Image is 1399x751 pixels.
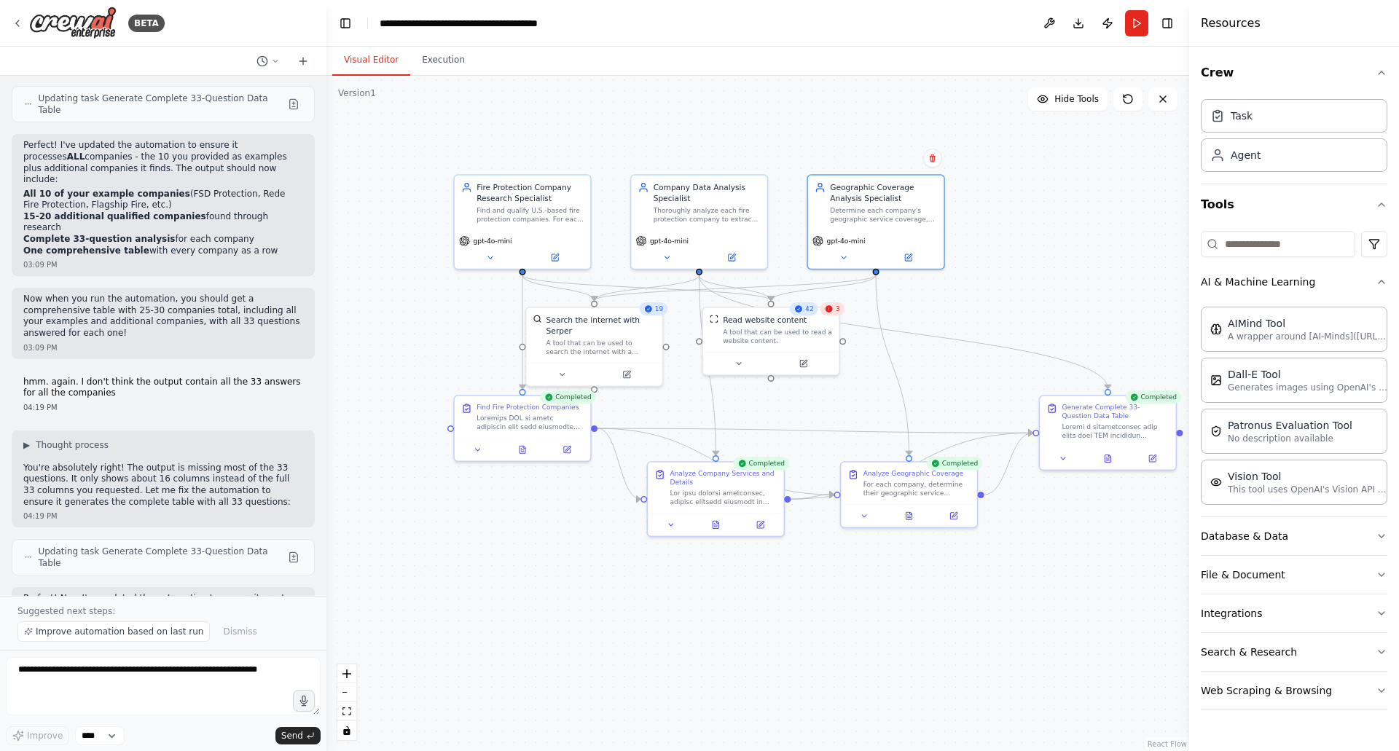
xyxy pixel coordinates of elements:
[23,439,30,451] span: ▶
[984,428,1033,500] g: Edge from d8d6e408-2346-4bce-9ecf-595109c59e43 to aeb89a94-7739-4148-a71b-80a3e1efbbd6
[23,377,303,399] p: hmm. again. I don't think the output contain all the 33 answers for all the companies
[926,457,982,470] div: Completed
[805,304,814,313] span: 42
[1201,556,1387,594] button: File & Document
[694,275,1113,389] g: Edge from 1312ab9e-90f1-4dc1-9758-05766a0c6c2e to aeb89a94-7739-4148-a71b-80a3e1efbbd6
[67,152,85,162] strong: ALL
[38,546,282,569] span: Updating task Generate Complete 33-Question Data Table
[1201,225,1387,722] div: Tools
[23,439,109,451] button: ▶Thought process
[1201,301,1387,516] div: AI & Machine Learning
[595,368,658,381] button: Open in side panel
[654,206,761,224] div: Thoroughly analyze each fire protection company to extract ALL requested data points. Never leave...
[23,259,303,270] div: 03:09 PM
[29,7,117,39] img: Logo
[337,702,356,721] button: fit view
[517,275,528,389] g: Edge from 897fe0a9-7639-4ff6-9f99-1575203f637e to 337c83e0-9683-4c74-bd34-201e588f6d6a
[335,13,356,34] button: Hide left sidebar
[17,621,210,642] button: Improve automation based on last run
[647,461,785,537] div: CompletedAnalyze Company Services and DetailsLor ipsu dolorsi ametconsec, adipisc elitsedd eiusmo...
[27,730,63,742] span: Improve
[293,690,315,712] button: Click to speak your automation idea
[830,182,937,204] div: Geographic Coverage Analysis Specialist
[654,182,761,204] div: Company Data Analysis Specialist
[702,307,839,376] div: 423ScrapeWebsiteToolRead website contentA tool that can be used to read a website content.
[1084,452,1131,465] button: View output
[36,439,109,451] span: Thought process
[670,489,777,506] div: Lor ipsu dolorsi ametconsec, adipisc elitsedd eiusmodt in utlabor etd magnaaliq enimadminim: 1. V...
[630,174,768,270] div: Company Data Analysis SpecialistThoroughly analyze each fire protection company to extract ALL re...
[741,518,779,531] button: Open in side panel
[23,593,303,616] p: Perfect! Now I've updated the automation to ensure it creates a table with exactly :
[291,52,315,70] button: Start a new chat
[1228,382,1388,393] p: Generates images using OpenAI's Dall-E model.
[863,480,971,498] div: For each company, determine their geographic service coverage and answer the specific regional qu...
[477,206,584,224] div: Find and qualify U.S.-based fire protection companies. For each company, determine if they meet t...
[223,626,256,637] span: Dismiss
[1201,517,1387,555] button: Database & Data
[694,275,721,455] g: Edge from 1312ab9e-90f1-4dc1-9758-05766a0c6c2e to 0ee4d659-9738-4771-9aca-8fb40e4263d8
[36,626,203,637] span: Improve automation based on last run
[23,211,303,234] li: found through research
[337,683,356,702] button: zoom out
[128,15,165,32] div: BETA
[23,234,175,244] strong: Complete 33-question analysis
[840,461,978,528] div: CompletedAnalyze Geographic CoverageFor each company, determine their geographic service coverage...
[337,664,356,683] button: zoom in
[1201,93,1387,184] div: Crew
[589,275,882,301] g: Edge from bc98bf36-9760-413d-b362-5d6a450954d7 to dea7d139-347d-441f-8fe3-e5a787c87807
[251,52,286,70] button: Switch to previous chat
[1133,452,1171,465] button: Open in side panel
[23,189,303,211] li: (FSD Protection, Rede Fire Protection, Flagship Fire, etc.)
[337,664,356,740] div: React Flow controls
[1201,594,1387,632] button: Integrations
[332,45,410,76] button: Visual Editor
[1201,633,1387,671] button: Search & Research
[23,234,303,245] li: for each company
[453,395,591,462] div: CompletedFind Fire Protection CompaniesLoremips DOL si ametc adipiscin elit sedd eiusmodtem inci:...
[1231,109,1253,123] div: Task
[670,469,777,487] div: Analyze Company Services and Details
[338,87,376,99] div: Version 1
[870,275,914,455] g: Edge from bc98bf36-9760-413d-b362-5d6a450954d7 to d8d6e408-2346-4bce-9ecf-595109c59e43
[723,315,807,326] div: Read website content
[540,390,596,404] div: Completed
[1228,367,1388,382] div: Dall-E Tool
[885,509,932,522] button: View output
[597,423,1032,439] g: Edge from 337c83e0-9683-4c74-bd34-201e588f6d6a to aeb89a94-7739-4148-a71b-80a3e1efbbd6
[1039,395,1177,471] div: CompletedGenerate Complete 33-Question Data TableLoremi d sitametconsec adip elits doei TEM incid...
[546,339,656,356] div: A tool that can be used to search the internet with a search_query. Supports different search typ...
[533,315,541,323] img: SerperDevTool
[1228,469,1388,484] div: Vision Tool
[1201,263,1387,301] button: AI & Machine Learning
[807,174,944,270] div: Geographic Coverage Analysis SpecialistDetermine each company's geographic service coverage, part...
[281,730,303,742] span: Send
[1157,13,1177,34] button: Hide right sidebar
[650,237,689,245] span: gpt-4o-mini
[1210,425,1222,437] img: PatronusEvalTool
[1148,740,1187,748] a: React Flow attribution
[23,294,303,339] p: Now when you run the automation, you should get a comprehensive table with 25-30 companies total,...
[23,140,303,185] p: Perfect! I've updated the automation to ensure it processes companies - the 10 you provided as ex...
[772,357,835,370] button: Open in side panel
[1231,148,1261,162] div: Agent
[836,304,840,313] span: 3
[733,457,789,470] div: Completed
[23,245,149,256] strong: One comprehensive table
[1201,52,1387,93] button: Crew
[1228,418,1352,433] div: Patronus Evaluation Tool
[1210,323,1222,335] img: AIMindTool
[1062,422,1169,440] div: Loremi d sitametconsec adip elits doei TEM incididun utlaboreet, dolorema aliqu enimadm veni q no...
[548,443,586,456] button: Open in side panel
[935,509,973,522] button: Open in side panel
[525,307,663,387] div: 19SerperDevToolSearch the internet with SerperA tool that can be used to search the internet with...
[23,342,303,353] div: 03:09 PM
[499,443,546,456] button: View output
[23,402,303,413] div: 04:19 PM
[1028,87,1108,111] button: Hide Tools
[1228,433,1352,444] p: No description available
[923,149,942,168] button: Delete node
[38,93,282,116] span: Updating task Generate Complete 33-Question Data Table
[765,275,881,301] g: Edge from bc98bf36-9760-413d-b362-5d6a450954d7 to 6e495676-95cb-465d-a621-0473df037aa8
[1201,184,1387,225] button: Tools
